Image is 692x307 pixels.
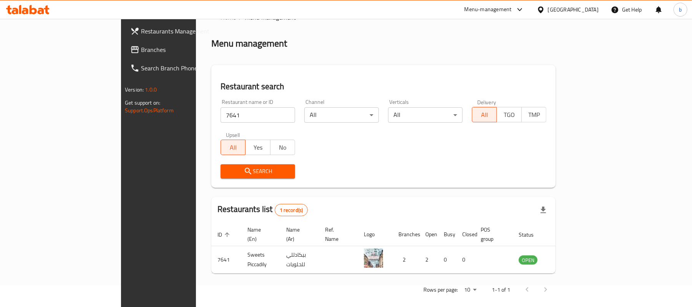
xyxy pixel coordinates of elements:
[392,246,419,274] td: 2
[304,107,379,123] div: All
[461,284,480,296] div: Rows per page:
[481,225,503,244] span: POS group
[280,246,319,274] td: بيكادللي للحلويات
[477,99,496,105] label: Delivery
[125,105,174,115] a: Support.OpsPlatform
[211,37,287,50] h2: Menu management
[227,167,289,176] span: Search
[217,230,232,239] span: ID
[245,13,296,22] span: Menu management
[221,140,246,155] button: All
[141,27,231,36] span: Restaurants Management
[419,223,438,246] th: Open
[423,285,458,295] p: Rows per page:
[475,109,494,120] span: All
[519,230,544,239] span: Status
[519,256,538,265] span: OPEN
[145,85,157,95] span: 1.0.0
[141,45,231,54] span: Branches
[124,59,237,77] a: Search Branch Phone
[125,98,160,108] span: Get support on:
[211,223,579,274] table: enhanced table
[224,142,242,153] span: All
[419,246,438,274] td: 2
[358,223,392,246] th: Logo
[286,225,310,244] span: Name (Ar)
[521,107,546,122] button: TMP
[438,246,456,274] td: 0
[496,107,521,122] button: TGO
[226,132,240,137] label: Upsell
[275,207,308,214] span: 1 record(s)
[245,140,270,155] button: Yes
[388,107,463,123] div: All
[247,225,271,244] span: Name (En)
[325,225,348,244] span: Ref. Name
[241,246,280,274] td: Sweets Piccadily
[500,109,518,120] span: TGO
[456,223,475,246] th: Closed
[465,5,512,14] div: Menu-management
[275,204,308,216] div: Total records count
[472,107,497,122] button: All
[548,5,599,14] div: [GEOGRAPHIC_DATA]
[534,201,553,219] div: Export file
[239,13,242,22] li: /
[492,285,510,295] p: 1-1 of 1
[456,246,475,274] td: 0
[249,142,267,153] span: Yes
[525,109,543,120] span: TMP
[124,40,237,59] a: Branches
[364,249,383,268] img: Sweets Piccadily
[141,63,231,73] span: Search Branch Phone
[679,5,682,14] span: b
[217,204,308,216] h2: Restaurants list
[392,223,419,246] th: Branches
[221,107,295,123] input: Search for restaurant name or ID..
[221,164,295,179] button: Search
[438,223,456,246] th: Busy
[221,81,546,92] h2: Restaurant search
[274,142,292,153] span: No
[124,22,237,40] a: Restaurants Management
[270,140,295,155] button: No
[125,85,144,95] span: Version:
[553,223,579,246] th: Action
